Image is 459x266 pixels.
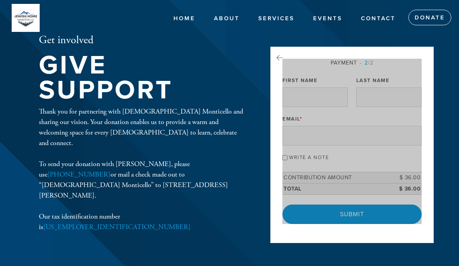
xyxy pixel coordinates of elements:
[208,11,245,26] a: About
[408,10,451,25] a: Donate
[43,222,191,231] a: [US_EMPLOYER_IDENTIFICATION_NUMBER]
[47,170,110,179] a: [PHONE_NUMBER]
[39,106,245,232] div: Thank you for partnering with [DEMOGRAPHIC_DATA] Monticello and sharing our vision. Your donation...
[252,11,300,26] a: Services
[307,11,348,26] a: Events
[39,53,245,103] h1: Give Support
[39,34,245,47] h2: Get involved
[12,4,40,32] img: PHOTO-2024-06-24-16-19-29.jpg
[168,11,201,26] a: Home
[355,11,401,26] a: Contact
